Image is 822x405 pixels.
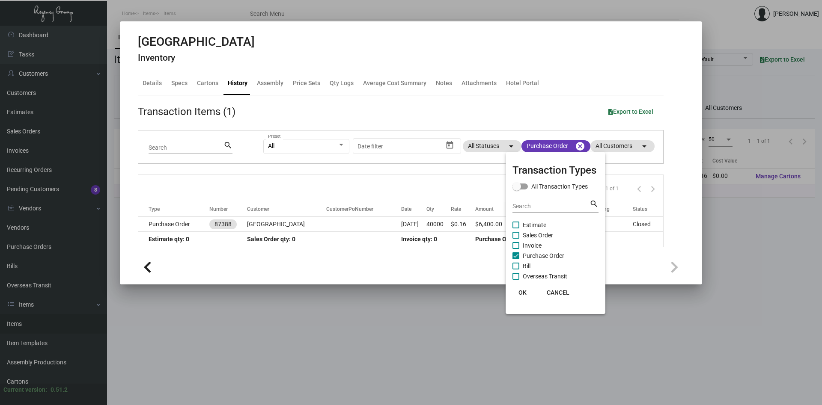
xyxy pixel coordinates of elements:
[547,289,569,296] span: CANCEL
[509,285,536,300] button: OK
[523,251,564,261] span: Purchase Order
[523,240,542,251] span: Invoice
[51,385,68,394] div: 0.51.2
[590,199,599,209] mat-icon: search
[518,289,527,296] span: OK
[512,163,599,178] mat-card-title: Transaction Types
[523,220,546,230] span: Estimate
[523,261,530,271] span: Bill
[3,385,47,394] div: Current version:
[531,181,588,192] span: All Transaction Types
[523,271,567,281] span: Overseas Transit
[523,230,553,240] span: Sales Order
[540,285,576,300] button: CANCEL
